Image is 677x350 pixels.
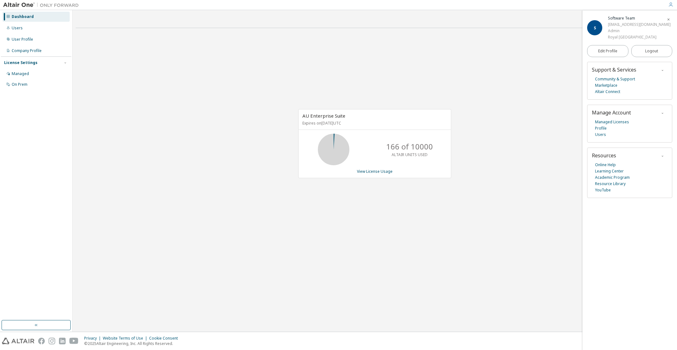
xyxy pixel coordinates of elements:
img: Altair One [3,2,82,8]
div: Admin [608,28,671,34]
img: linkedin.svg [59,338,66,344]
img: altair_logo.svg [2,338,34,344]
a: Online Help [595,162,616,168]
span: S [594,25,596,31]
a: Marketplace [595,82,617,89]
a: YouTube [595,187,611,193]
a: Learning Center [595,168,624,174]
p: Expires on [DATE] UTC [302,120,446,126]
div: License Settings [4,60,38,65]
div: Company Profile [12,48,42,53]
div: User Profile [12,37,33,42]
div: Managed [12,71,29,76]
div: Privacy [84,336,103,341]
img: youtube.svg [69,338,79,344]
a: Edit Profile [587,45,628,57]
span: Resources [592,152,616,159]
a: Managed Licenses [595,119,629,125]
button: Logout [631,45,673,57]
span: Support & Services [592,66,636,73]
span: Edit Profile [598,49,617,54]
a: Users [595,131,606,138]
span: AU Enterprise Suite [302,113,345,119]
a: View License Usage [357,169,393,174]
p: ALTAIR UNITS USED [392,152,428,157]
img: facebook.svg [38,338,45,344]
div: Royal [GEOGRAPHIC_DATA] [608,34,671,40]
div: Dashboard [12,14,34,19]
span: Manage Account [592,109,631,116]
div: Software Team [608,15,671,21]
div: Users [12,26,23,31]
a: Altair Connect [595,89,620,95]
div: Website Terms of Use [103,336,149,341]
div: On Prem [12,82,27,87]
a: Resource Library [595,181,626,187]
p: 166 of 10000 [386,141,433,152]
p: © 2025 Altair Engineering, Inc. All Rights Reserved. [84,341,182,346]
a: Community & Support [595,76,635,82]
a: Profile [595,125,607,131]
a: Academic Program [595,174,630,181]
img: instagram.svg [49,338,55,344]
div: Cookie Consent [149,336,182,341]
div: [EMAIL_ADDRESS][DOMAIN_NAME] [608,21,671,28]
span: Logout [645,48,658,54]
